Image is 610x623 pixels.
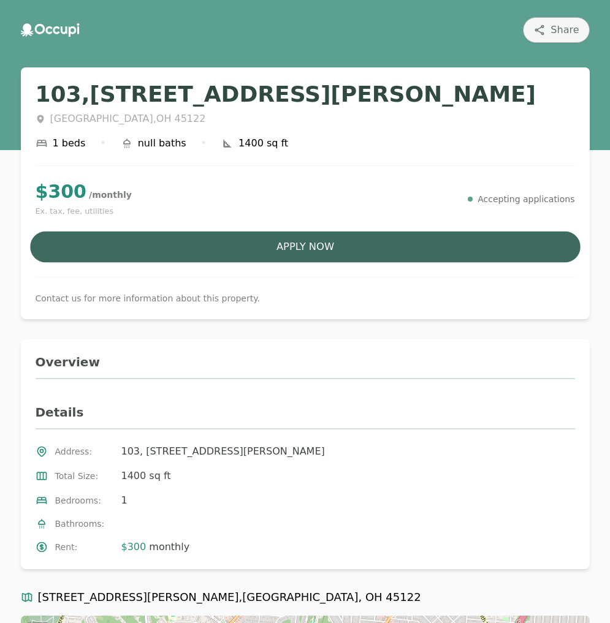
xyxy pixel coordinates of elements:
[55,518,114,530] span: Bathrooms :
[53,136,86,151] span: 1 beds
[55,541,114,553] span: Rent :
[551,23,579,37] span: Share
[36,353,575,379] h2: Overview
[121,541,147,553] span: $300
[36,404,575,429] h2: Details
[523,17,589,43] button: Share
[36,82,575,107] h1: 103, [STREET_ADDRESS][PERSON_NAME]
[146,541,189,553] span: monthly
[50,111,206,126] span: [GEOGRAPHIC_DATA] , OH 45122
[121,469,171,483] span: 1400 sq ft
[89,190,132,200] span: / monthly
[201,136,207,151] div: •
[36,181,132,203] p: $ 300
[100,136,105,151] div: •
[55,470,114,482] span: Total Size :
[36,205,132,217] small: Ex. tax, fee, utilities
[121,444,325,459] span: 103, [STREET_ADDRESS][PERSON_NAME]
[478,193,574,205] p: Accepting applications
[21,589,590,616] h3: [STREET_ADDRESS][PERSON_NAME] , [GEOGRAPHIC_DATA] , OH 45122
[30,232,581,263] button: Apply Now
[36,292,575,304] p: Contact us for more information about this property.
[55,445,114,458] span: Address :
[138,136,186,151] span: null baths
[55,494,114,507] span: Bedrooms :
[121,493,128,508] span: 1
[238,136,288,151] span: 1400 sq ft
